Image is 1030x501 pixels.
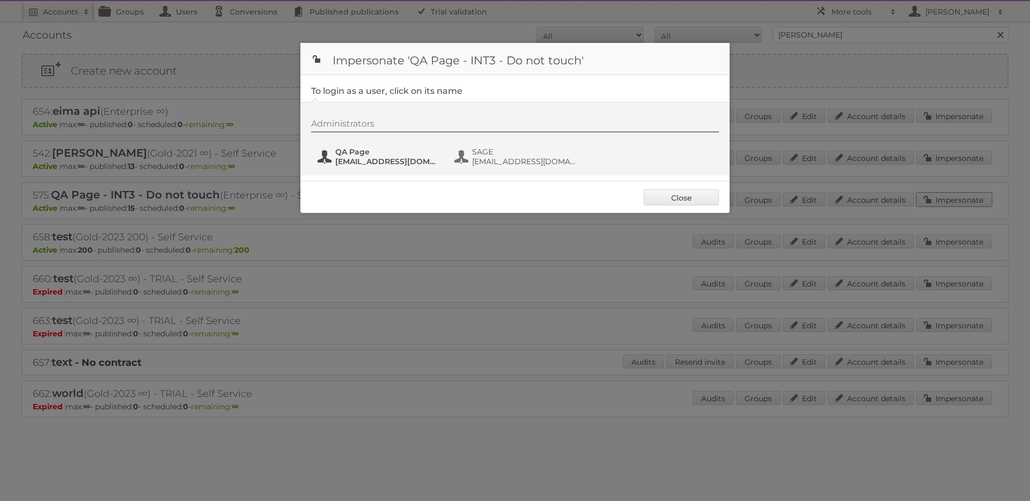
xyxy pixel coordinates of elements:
legend: To login as a user, click on its name [311,86,462,96]
span: SAGE [472,147,576,157]
h1: Impersonate 'QA Page - INT3 - Do not touch' [300,43,730,75]
span: [EMAIL_ADDRESS][DOMAIN_NAME] [472,157,576,166]
div: Administrators [311,119,719,132]
span: QA Page [335,147,439,157]
span: [EMAIL_ADDRESS][DOMAIN_NAME] [335,157,439,166]
a: Close [644,189,719,205]
button: QA Page [EMAIL_ADDRESS][DOMAIN_NAME] [317,146,443,167]
button: SAGE [EMAIL_ADDRESS][DOMAIN_NAME] [453,146,579,167]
